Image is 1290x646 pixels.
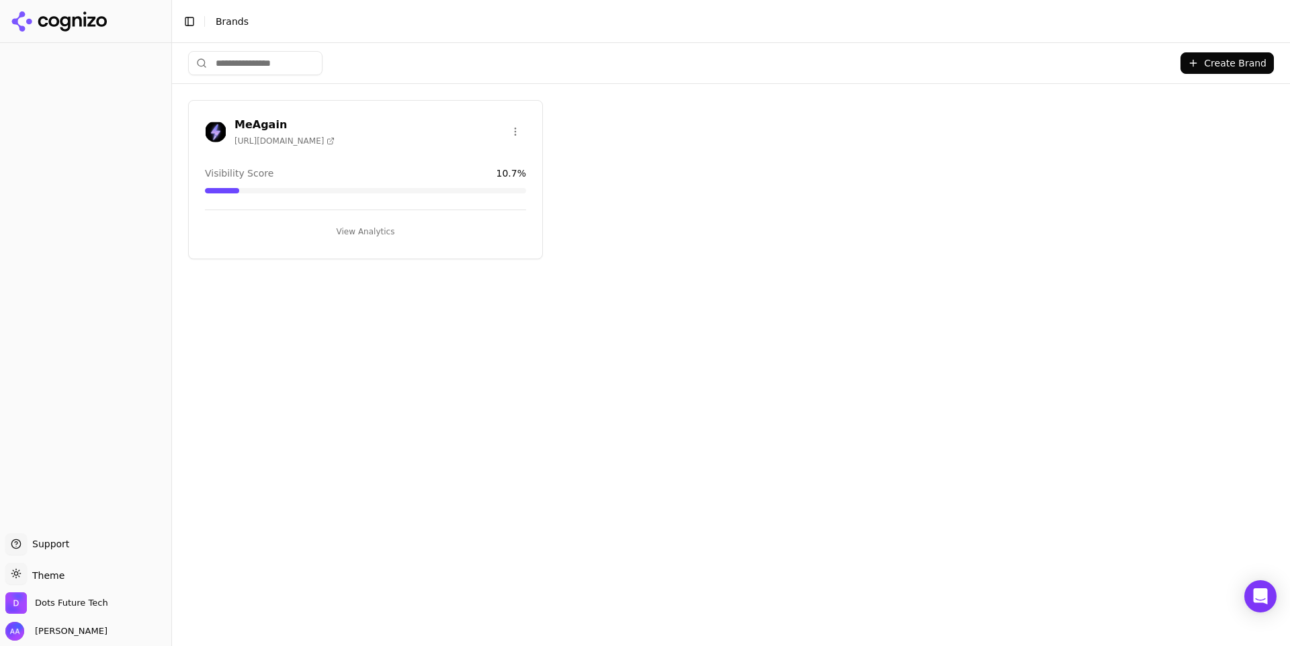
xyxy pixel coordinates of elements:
span: 10.7 % [497,167,526,180]
button: View Analytics [205,221,526,242]
nav: breadcrumb [216,15,1252,28]
img: Dots Future Tech [5,592,27,614]
img: MeAgain [205,121,226,142]
span: Support [27,537,69,551]
span: Brands [216,16,249,27]
span: Theme [27,570,64,581]
span: [PERSON_NAME] [30,625,107,637]
button: Open user button [5,622,107,641]
button: Create Brand [1180,52,1274,74]
h3: MeAgain [234,117,335,133]
span: Visibility Score [205,167,273,180]
span: Dots Future Tech [35,597,108,609]
button: Open organization switcher [5,592,108,614]
span: [URL][DOMAIN_NAME] [234,136,335,146]
div: Open Intercom Messenger [1244,580,1277,612]
img: Ameer Asghar [5,622,24,641]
